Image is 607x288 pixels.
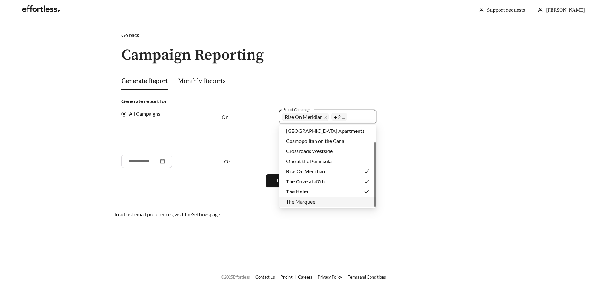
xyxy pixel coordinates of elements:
span: Rise On Meridian [286,168,325,174]
span: The Marquee [286,199,315,205]
span: Or [224,158,230,164]
a: Pricing [280,274,293,279]
span: © 2025 Effortless [221,274,250,279]
span: All Campaigns [126,110,163,118]
span: [PERSON_NAME] [546,7,585,13]
a: Careers [298,274,312,279]
button: Download CSV [266,174,320,187]
a: Contact Us [255,274,275,279]
a: Privacy Policy [318,274,342,279]
span: The Cove at 47th [286,178,325,184]
a: Support requests [487,7,525,13]
span: close [324,116,327,119]
span: [GEOGRAPHIC_DATA] Apartments [286,128,365,134]
span: Download CSV [277,177,309,185]
span: check [364,169,369,174]
span: One at the Peninsula [286,158,332,164]
span: check [364,189,369,194]
span: To adjust email preferences, visit the page. [114,211,221,217]
a: Terms and Conditions [348,274,386,279]
span: + 2 ... [331,113,347,121]
strong: Generate report for [121,98,167,104]
span: Or [222,114,228,120]
span: Crossroads Westside [286,148,333,154]
span: + 2 ... [334,113,345,121]
span: Rise On Meridian [285,114,323,120]
span: Cosmopolitan on the Canal [286,138,346,144]
span: The Helm [286,188,308,194]
a: Settings [192,211,210,217]
span: check [364,179,369,184]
